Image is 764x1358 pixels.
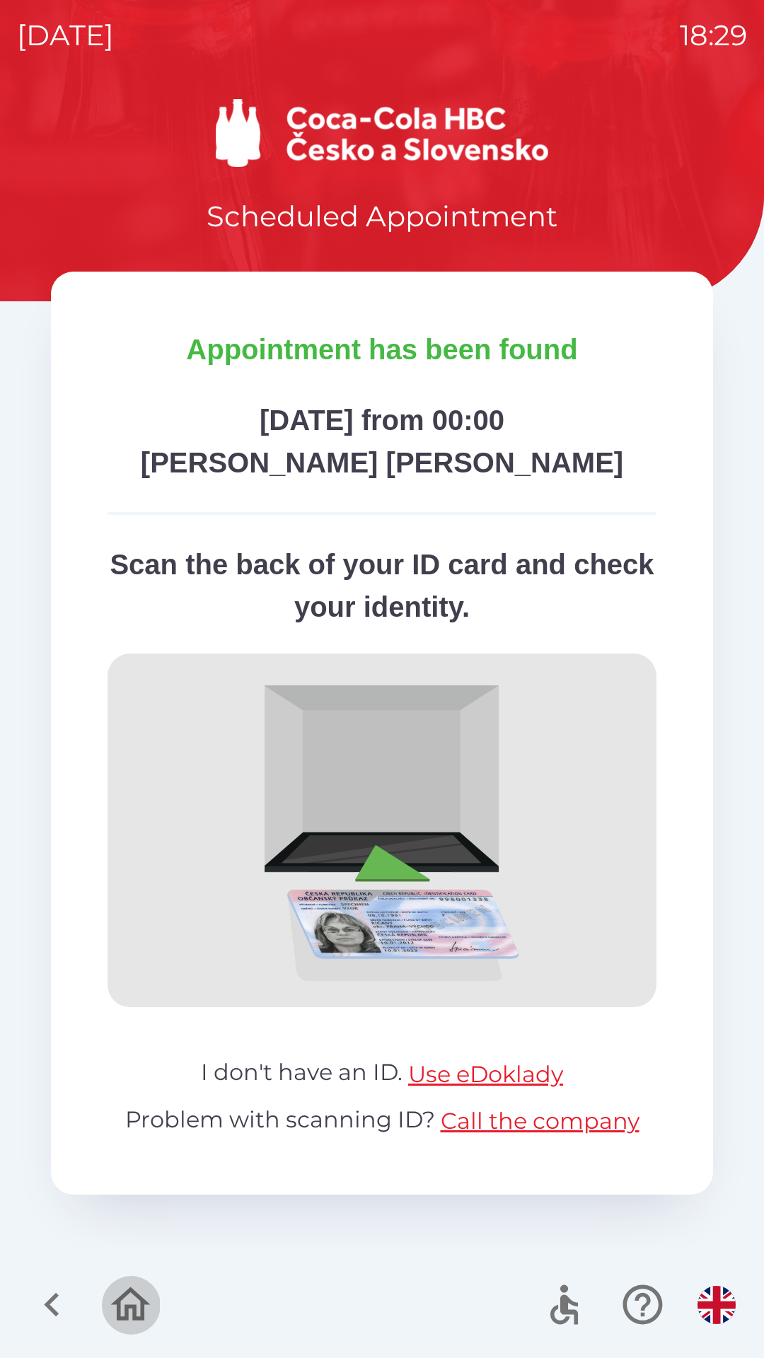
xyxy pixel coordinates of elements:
[207,195,557,238] p: Scheduled Appointment
[108,1103,656,1139] p: Problem with scanning ID?
[108,543,656,628] p: Scan the back of your ID card and check your identity.
[108,328,656,371] p: Appointment has been found
[408,1057,563,1091] button: Use eDoklady
[108,1055,656,1091] p: I don't have an ID.
[108,399,656,441] p: [DATE] from 00:00
[108,441,656,484] p: [PERSON_NAME] [PERSON_NAME]
[698,1286,736,1324] img: en flag
[108,654,656,1007] img: scan-id.png
[680,14,747,57] p: 18:29
[17,14,114,57] p: [DATE]
[51,99,713,167] img: Logo
[441,1104,639,1138] button: Call the company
